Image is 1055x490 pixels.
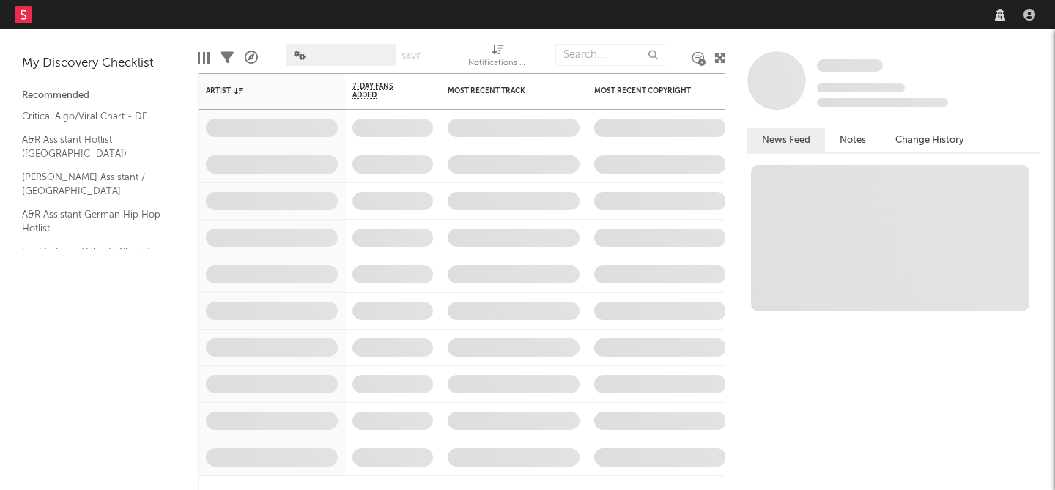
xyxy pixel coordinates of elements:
button: News Feed [747,128,825,152]
button: Notes [825,128,881,152]
div: Notifications (Artist) [468,55,527,73]
a: Critical Algo/Viral Chart - DE [22,108,161,125]
a: Some Artist [817,59,883,73]
span: 0 fans last week [817,98,948,107]
a: Spotify Track Velocity Chart / DE [22,244,161,274]
a: A&R Assistant Hotlist ([GEOGRAPHIC_DATA]) [22,132,161,162]
span: Some Artist [817,59,883,72]
span: 7-Day Fans Added [352,82,411,100]
span: Tracking Since: [DATE] [817,83,905,92]
div: Most Recent Copyright [594,86,704,95]
button: Save [401,53,421,61]
div: Most Recent Track [448,86,558,95]
div: A&R Pipeline [245,37,258,79]
div: Edit Columns [198,37,210,79]
div: Notifications (Artist) [468,37,527,79]
a: A&R Assistant German Hip Hop Hotlist [22,207,161,237]
div: Filters [221,37,234,79]
div: My Discovery Checklist [22,55,176,73]
div: Recommended [22,87,176,105]
button: Change History [881,128,979,152]
div: Artist [206,86,316,95]
a: [PERSON_NAME] Assistant / [GEOGRAPHIC_DATA] [22,169,161,199]
input: Search... [555,44,665,66]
